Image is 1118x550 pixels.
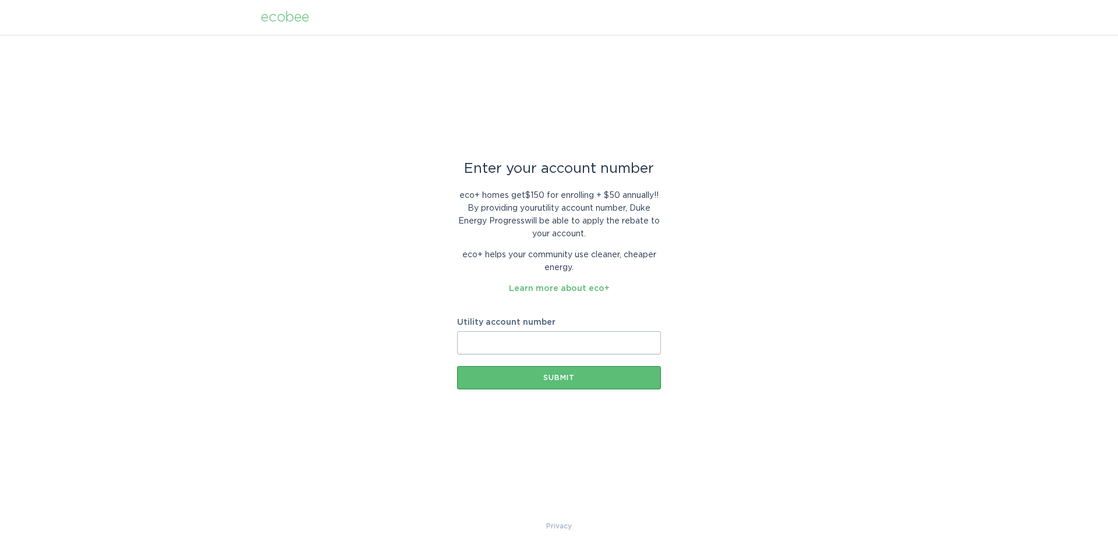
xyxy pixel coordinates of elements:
p: eco+ helps your community use cleaner, cheaper energy. [457,249,661,274]
div: Enter your account number [457,162,661,175]
a: Privacy Policy & Terms of Use [546,520,572,533]
p: eco+ homes get $150 for enrolling + $50 annually! ! By providing your utility account number , Du... [457,189,661,240]
div: ecobee [261,11,309,24]
button: Submit [457,366,661,389]
div: Submit [463,374,655,381]
label: Utility account number [457,318,661,327]
a: Learn more about eco+ [509,285,610,293]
